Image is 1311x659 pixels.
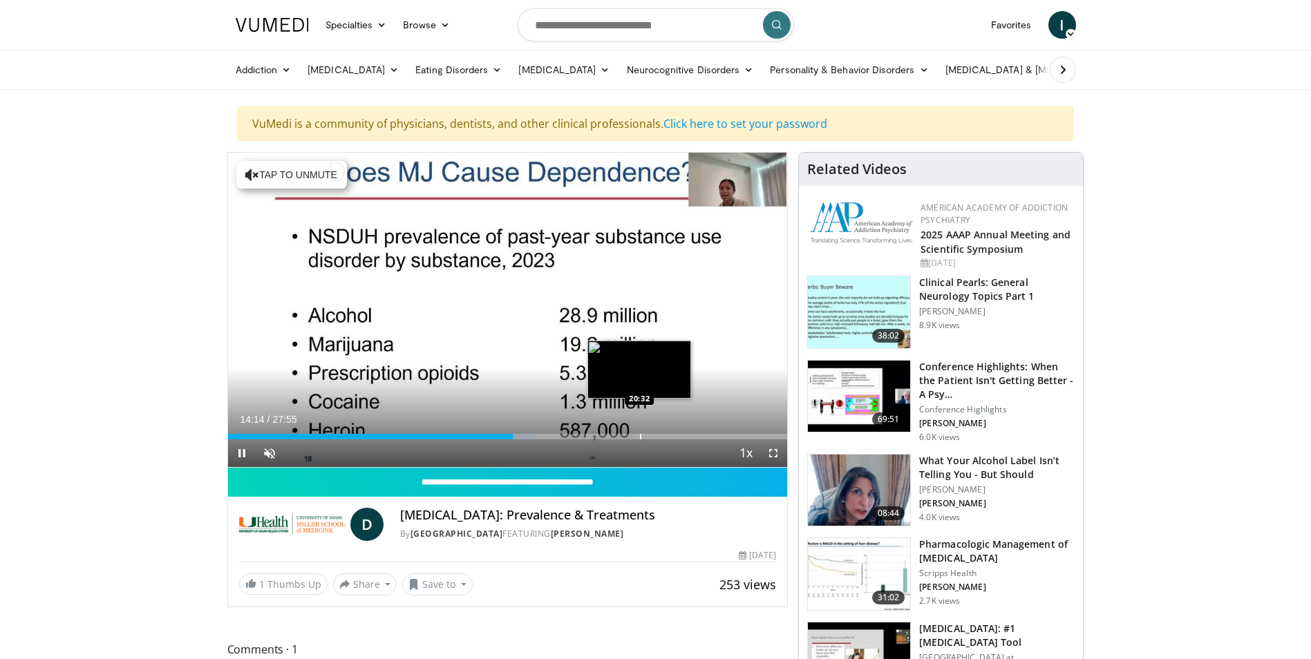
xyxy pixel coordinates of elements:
[872,412,905,426] span: 69:51
[739,549,776,562] div: [DATE]
[808,276,910,348] img: 91ec4e47-6cc3-4d45-a77d-be3eb23d61cb.150x105_q85_crop-smart_upscale.jpg
[719,576,776,593] span: 253 views
[872,591,905,604] span: 31:02
[937,56,1135,84] a: [MEDICAL_DATA] & [MEDICAL_DATA]
[762,56,936,84] a: Personality & Behavior Disorders
[663,116,827,131] a: Click here to set your password
[919,512,960,523] p: 4.0K views
[919,454,1075,481] h3: What Your Alcohol Label Isn’t Telling You - But Should
[259,577,265,591] span: 1
[921,257,1072,269] div: [DATE]
[400,528,776,540] div: By FEATURING
[350,508,384,541] a: D
[919,498,1075,509] p: [PERSON_NAME]
[872,329,905,343] span: 38:02
[919,320,960,331] p: 8.9K views
[919,306,1075,317] p: [PERSON_NAME]
[619,56,762,84] a: Neurocognitive Disorders
[810,202,914,244] img: f7c290de-70ae-47e0-9ae1-04035161c232.png.150x105_q85_autocrop_double_scale_upscale_version-0.2.png
[272,414,296,425] span: 27:55
[239,573,328,595] a: 1 Thumbs Up
[919,484,1075,495] p: [PERSON_NAME]
[227,56,300,84] a: Addiction
[587,341,691,399] img: image.jpeg
[807,360,1075,443] a: 69:51 Conference Highlights: When the Patient Isn't Getting Better - A Psy… Conference Highlights...
[236,18,309,32] img: VuMedi Logo
[919,595,960,607] p: 2.7K views
[807,537,1075,611] a: 31:02 Pharmacologic Management of [MEDICAL_DATA] Scripps Health [PERSON_NAME] 2.7K views
[256,439,283,467] button: Unmute
[411,528,503,539] a: [GEOGRAPHIC_DATA]
[510,56,618,84] a: [MEDICAL_DATA]
[395,11,458,39] a: Browse
[299,56,407,84] a: [MEDICAL_DATA]
[760,439,787,467] button: Fullscreen
[919,537,1075,565] h3: Pharmacologic Management of [MEDICAL_DATA]
[919,622,1075,649] h3: [MEDICAL_DATA]: #1 [MEDICAL_DATA] Tool
[236,161,347,189] button: Tap to unmute
[919,432,960,443] p: 6.0K views
[807,161,907,178] h4: Related Videos
[921,202,1068,226] a: American Academy of Addiction Psychiatry
[919,418,1075,429] p: [PERSON_NAME]
[407,56,510,84] a: Eating Disorders
[808,538,910,610] img: b20a009e-c028-45a8-b15f-eefb193e12bc.150x105_q85_crop-smart_upscale.jpg
[808,455,910,526] img: 3c46fb29-c319-40f0-ac3f-21a5db39118c.png.150x105_q85_crop-smart_upscale.png
[551,528,624,539] a: [PERSON_NAME]
[333,573,397,595] button: Share
[400,508,776,523] h4: [MEDICAL_DATA]: Prevalence & Treatments
[240,414,265,425] span: 14:14
[919,276,1075,303] h3: Clinical Pearls: General Neurology Topics Part 1
[807,276,1075,349] a: 38:02 Clinical Pearls: General Neurology Topics Part 1 [PERSON_NAME] 8.9K views
[228,434,788,439] div: Progress Bar
[983,11,1040,39] a: Favorites
[921,228,1071,256] a: 2025 AAAP Annual Meeting and Scientific Symposium
[808,361,910,432] img: 4362ec9e-0993-4580-bfd4-8e18d57e1d49.150x105_q85_crop-smart_upscale.jpg
[872,506,905,520] span: 08:44
[267,414,270,425] span: /
[228,153,788,468] video-js: Video Player
[402,573,473,595] button: Save to
[919,568,1075,579] p: Scripps Health
[732,439,760,467] button: Playback Rate
[239,508,345,541] img: University of Miami
[919,360,1075,401] h3: Conference Highlights: When the Patient Isn't Getting Better - A Psy…
[919,404,1075,415] p: Conference Highlights
[228,439,256,467] button: Pause
[1048,11,1076,39] a: I
[919,582,1075,593] p: [PERSON_NAME]
[238,106,1074,141] div: VuMedi is a community of physicians, dentists, and other clinical professionals.
[317,11,395,39] a: Specialties
[227,640,789,658] span: Comments 1
[518,8,794,41] input: Search topics, interventions
[807,454,1075,527] a: 08:44 What Your Alcohol Label Isn’t Telling You - But Should [PERSON_NAME] [PERSON_NAME] 4.0K views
